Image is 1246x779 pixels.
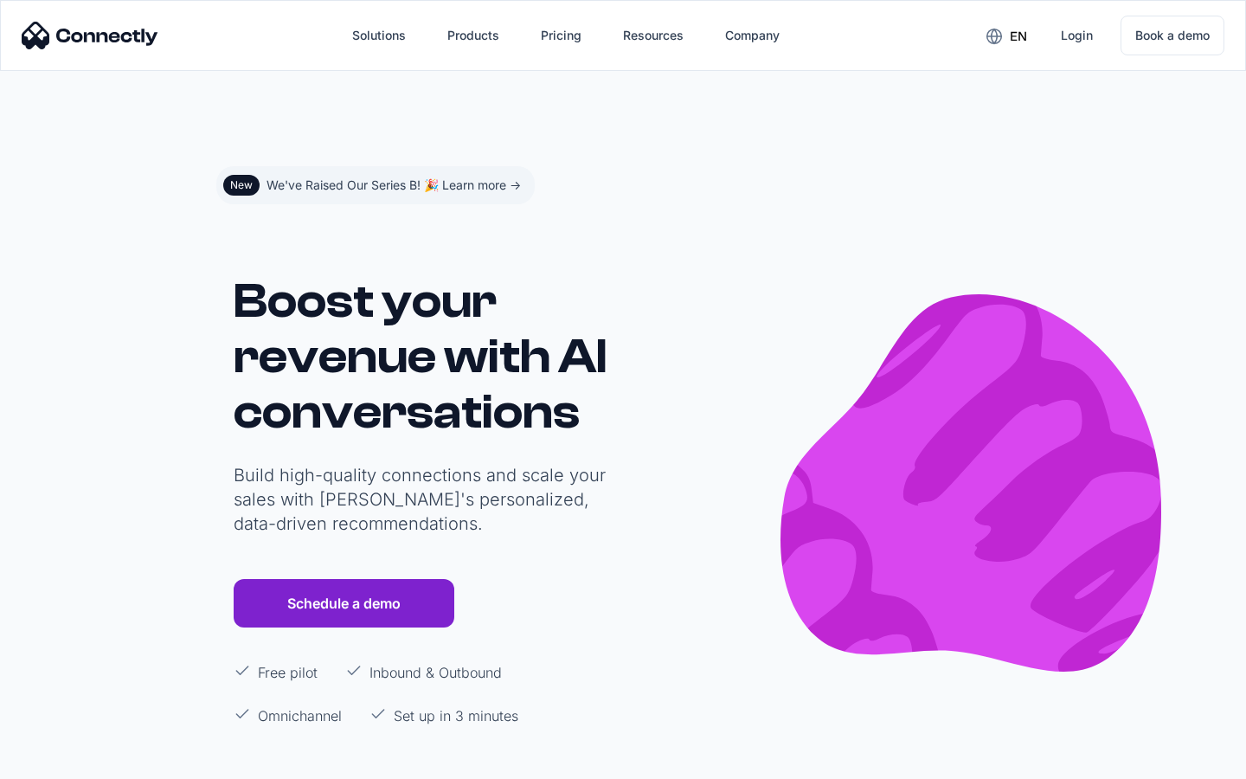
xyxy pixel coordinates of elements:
[394,705,518,726] p: Set up in 3 minutes
[17,747,104,773] aside: Language selected: English
[447,23,499,48] div: Products
[216,166,535,204] a: NewWe've Raised Our Series B! 🎉 Learn more ->
[258,662,318,683] p: Free pilot
[369,662,502,683] p: Inbound & Outbound
[725,23,780,48] div: Company
[22,22,158,49] img: Connectly Logo
[234,579,454,628] a: Schedule a demo
[230,178,253,192] div: New
[1010,24,1027,48] div: en
[234,274,614,440] h1: Boost your revenue with AI conversations
[1121,16,1224,55] a: Book a demo
[527,15,595,56] a: Pricing
[541,23,581,48] div: Pricing
[1061,23,1093,48] div: Login
[258,705,342,726] p: Omnichannel
[352,23,406,48] div: Solutions
[35,749,104,773] ul: Language list
[267,173,521,197] div: We've Raised Our Series B! 🎉 Learn more ->
[623,23,684,48] div: Resources
[1047,15,1107,56] a: Login
[234,463,614,536] p: Build high-quality connections and scale your sales with [PERSON_NAME]'s personalized, data-drive...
